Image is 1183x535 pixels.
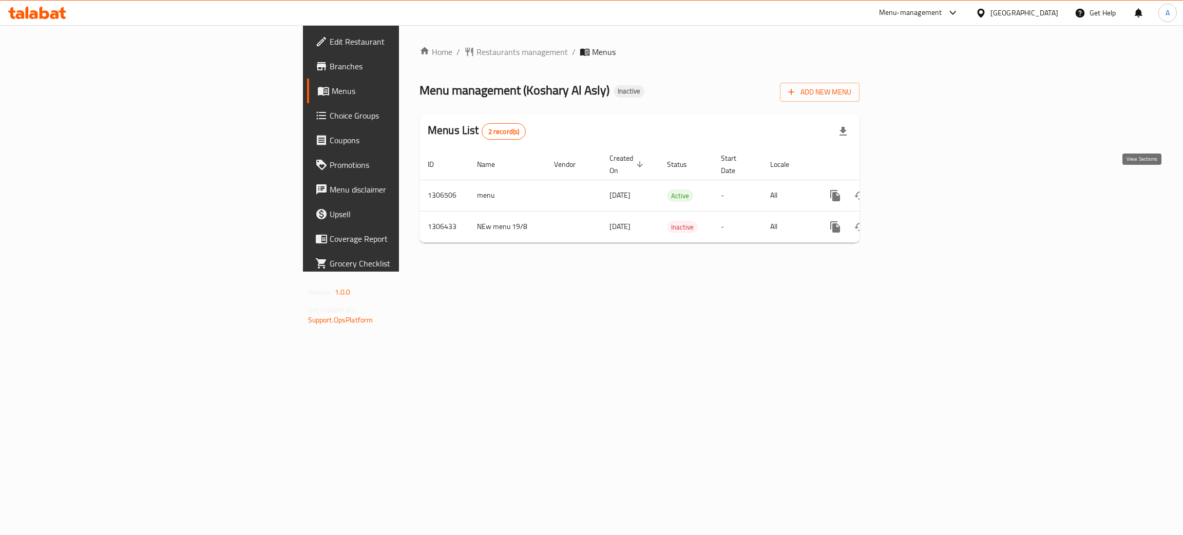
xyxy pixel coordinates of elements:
[788,86,851,99] span: Add New Menu
[713,211,762,242] td: -
[428,158,447,170] span: ID
[469,180,546,211] td: menu
[307,251,501,276] a: Grocery Checklist
[762,211,815,242] td: All
[469,211,546,242] td: NEw menu 19/8
[330,134,492,146] span: Coupons
[330,257,492,270] span: Grocery Checklist
[609,188,631,202] span: [DATE]
[307,103,501,128] a: Choice Groups
[482,123,526,140] div: Total records count
[330,109,492,122] span: Choice Groups
[609,152,646,177] span: Created On
[667,189,693,202] div: Active
[335,285,351,299] span: 1.0.0
[721,152,750,177] span: Start Date
[307,152,501,177] a: Promotions
[1166,7,1170,18] span: A
[330,35,492,48] span: Edit Restaurant
[307,54,501,79] a: Branches
[330,208,492,220] span: Upsell
[990,7,1058,18] div: [GEOGRAPHIC_DATA]
[419,79,609,102] span: Menu management ( Koshary Al Asly )
[330,233,492,245] span: Coverage Report
[308,285,333,299] span: Version:
[482,127,526,137] span: 2 record(s)
[770,158,803,170] span: Locale
[307,226,501,251] a: Coverage Report
[879,7,942,19] div: Menu-management
[308,313,373,327] a: Support.OpsPlatform
[780,83,860,102] button: Add New Menu
[848,183,872,208] button: Change Status
[307,79,501,103] a: Menus
[667,221,698,233] span: Inactive
[428,123,526,140] h2: Menus List
[476,46,568,58] span: Restaurants management
[614,85,644,98] div: Inactive
[762,180,815,211] td: All
[330,183,492,196] span: Menu disclaimer
[667,158,700,170] span: Status
[609,220,631,233] span: [DATE]
[831,119,855,144] div: Export file
[815,149,930,180] th: Actions
[464,46,568,58] a: Restaurants management
[614,87,644,95] span: Inactive
[332,85,492,97] span: Menus
[713,180,762,211] td: -
[823,183,848,208] button: more
[823,215,848,239] button: more
[667,190,693,202] span: Active
[307,29,501,54] a: Edit Restaurant
[572,46,576,58] li: /
[419,149,930,243] table: enhanced table
[330,159,492,171] span: Promotions
[307,202,501,226] a: Upsell
[592,46,616,58] span: Menus
[554,158,589,170] span: Vendor
[419,46,860,58] nav: breadcrumb
[330,60,492,72] span: Branches
[848,215,872,239] button: Change Status
[308,303,355,316] span: Get support on:
[307,128,501,152] a: Coupons
[477,158,508,170] span: Name
[307,177,501,202] a: Menu disclaimer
